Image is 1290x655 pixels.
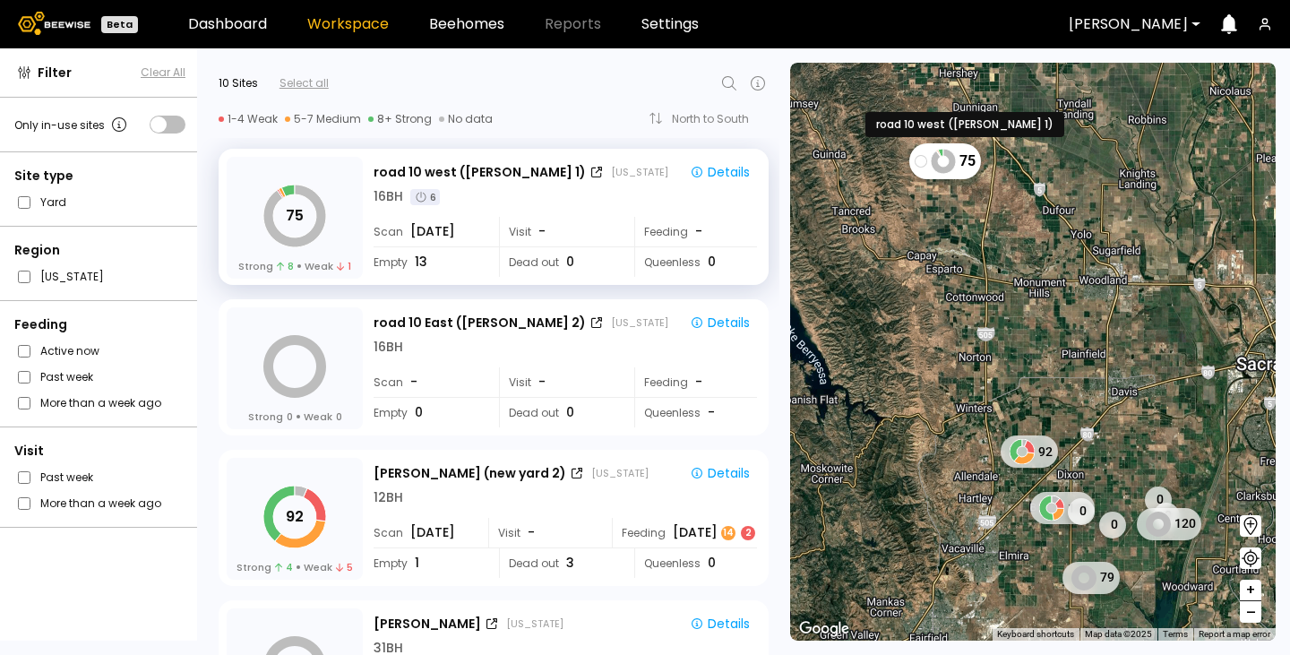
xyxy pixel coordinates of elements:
span: Filter [38,64,72,82]
div: - [695,222,704,241]
a: Terms (opens in new tab) [1163,629,1188,639]
div: Dead out [499,548,622,578]
tspan: 75 [286,205,304,226]
button: Details [683,311,757,334]
div: 16 BH [374,187,403,206]
button: Keyboard shortcuts [997,628,1074,641]
div: 5-7 Medium [285,112,361,126]
div: Details [690,616,750,632]
button: Details [683,612,757,635]
div: 1-4 Weak [219,112,278,126]
div: 0 [1145,486,1172,513]
span: + [1245,579,1256,601]
span: [DATE] [410,523,455,542]
div: North to South [672,114,761,125]
div: road 10 west ([PERSON_NAME] 1) [865,112,1064,137]
span: – [1246,601,1256,624]
span: - [410,373,417,392]
div: road 10 East ([PERSON_NAME] 2) [374,314,586,332]
span: 8 [277,259,294,273]
div: Details [690,465,750,481]
label: More than a week ago [40,494,161,513]
div: [PERSON_NAME] [374,615,481,633]
tspan: 92 [286,506,304,527]
span: 1 [415,554,419,573]
div: 0 [1099,511,1126,538]
div: 8+ Strong [368,112,432,126]
div: 0 [1068,497,1095,524]
span: Map data ©2025 [1085,629,1152,639]
button: Clear All [141,65,185,81]
div: Empty [374,398,486,427]
div: Visit [488,518,611,547]
div: Strong Weak [248,409,342,424]
img: Beewise logo [18,12,90,35]
div: 2 [741,526,755,540]
div: 0 [1153,502,1180,529]
div: [PERSON_NAME] (new yard 2) [374,464,566,483]
span: 13 [415,253,427,271]
span: 5 [336,560,353,574]
button: – [1240,601,1261,623]
span: 4 [275,560,293,574]
span: - [528,523,535,542]
div: 92 [1001,435,1058,468]
div: Dead out [499,398,622,427]
div: 16 BH [374,338,403,357]
div: 120 [1137,507,1201,539]
div: Beta [101,16,138,33]
button: Details [683,160,757,184]
div: Visit [499,367,622,397]
a: Workspace [307,17,389,31]
div: Region [14,241,185,260]
div: 10 Sites [219,75,258,91]
div: Scan [374,518,486,547]
div: No data [439,112,493,126]
div: Feeding [14,315,185,334]
button: Details [683,461,757,485]
div: 12 BH [374,488,403,507]
span: 0 [336,409,342,424]
span: 0 [708,253,716,271]
div: [US_STATE] [611,315,668,330]
span: Reports [545,17,601,31]
button: + [1240,580,1261,601]
div: Empty [374,247,486,277]
span: 0 [415,403,423,422]
div: 14 [721,526,735,540]
div: Select all [279,75,329,91]
div: [DATE] [673,523,757,542]
span: [DATE] [410,222,455,241]
label: Yard [40,193,66,211]
span: 0 [287,409,293,424]
a: Settings [641,17,699,31]
div: road 10 west ([PERSON_NAME] 1) [374,163,586,182]
div: Queenless [634,247,757,277]
div: Visit [499,217,622,246]
div: Feeding [634,367,757,397]
div: Strong Weak [238,259,352,273]
span: - [538,373,546,392]
div: Strong Weak [236,560,354,574]
div: [US_STATE] [611,165,668,179]
div: Feeding [612,518,757,547]
label: More than a week ago [40,393,161,412]
label: Past week [40,367,93,386]
div: Empty [374,548,486,578]
div: - [695,373,704,392]
span: 0 [708,554,716,573]
span: 3 [566,554,574,573]
label: Past week [40,468,93,487]
div: Details [690,315,750,331]
div: Queenless [634,548,757,578]
div: Visit [14,442,185,461]
a: Report a map error [1199,629,1270,639]
div: Scan [374,367,486,397]
span: 0 [566,403,574,422]
div: Scan [374,217,486,246]
a: Beehomes [429,17,504,31]
div: 79 [1062,561,1120,593]
label: Active now [40,341,99,360]
div: Details [690,164,750,180]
